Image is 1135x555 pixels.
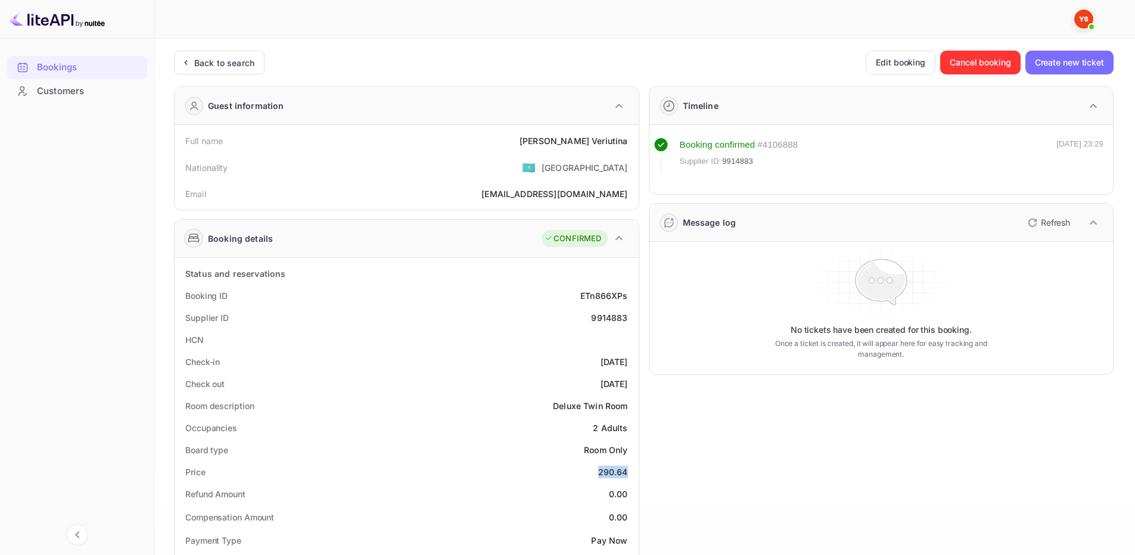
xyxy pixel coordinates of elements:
[601,378,628,390] div: [DATE]
[7,56,147,79] div: Bookings
[1025,51,1114,74] button: Create new ticket
[584,444,627,456] div: Room Only
[481,188,627,200] div: [EMAIL_ADDRESS][DOMAIN_NAME]
[522,157,536,178] span: United States
[520,135,627,147] div: [PERSON_NAME] Veriutina
[542,161,628,174] div: [GEOGRAPHIC_DATA]
[1021,213,1075,232] button: Refresh
[194,57,254,69] div: Back to search
[7,80,147,103] div: Customers
[545,233,601,245] div: CONFIRMED
[683,216,736,229] div: Message log
[185,311,229,324] div: Supplier ID
[591,311,627,324] div: 9914883
[757,138,798,152] div: # 4106888
[208,99,284,112] div: Guest information
[1041,216,1070,229] p: Refresh
[940,51,1021,74] button: Cancel booking
[185,488,245,500] div: Refund Amount
[7,80,147,102] a: Customers
[598,466,628,478] div: 290.64
[67,524,88,545] button: Collapse navigation
[591,534,627,547] div: Pay Now
[866,51,935,74] button: Edit booking
[601,356,628,368] div: [DATE]
[722,155,753,167] span: 9914883
[185,161,228,174] div: Nationality
[185,289,228,302] div: Booking ID
[593,422,627,434] div: 2 Adults
[680,155,722,167] span: Supplier ID:
[185,534,241,547] div: Payment Type
[185,135,223,147] div: Full name
[185,444,228,456] div: Board type
[1074,10,1093,29] img: Yandex Support
[756,338,1006,360] p: Once a ticket is created, it will appear here for easy tracking and management.
[185,378,225,390] div: Check out
[609,488,628,500] div: 0.00
[185,400,254,412] div: Room description
[37,85,141,98] div: Customers
[680,138,755,152] div: Booking confirmed
[185,267,285,280] div: Status and reservations
[185,188,206,200] div: Email
[185,333,204,346] div: HCN
[185,422,237,434] div: Occupancies
[580,289,627,302] div: ETn866XPs
[1056,138,1103,173] div: [DATE] 23:29
[185,466,206,478] div: Price
[609,511,628,523] div: 0.00
[553,400,627,412] div: Deluxe Twin Room
[185,356,220,368] div: Check-in
[208,232,273,245] div: Booking details
[185,511,274,523] div: Compensation Amount
[683,99,719,112] div: Timeline
[10,10,105,29] img: LiteAPI logo
[37,61,141,74] div: Bookings
[7,56,147,78] a: Bookings
[791,324,972,336] p: No tickets have been created for this booking.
